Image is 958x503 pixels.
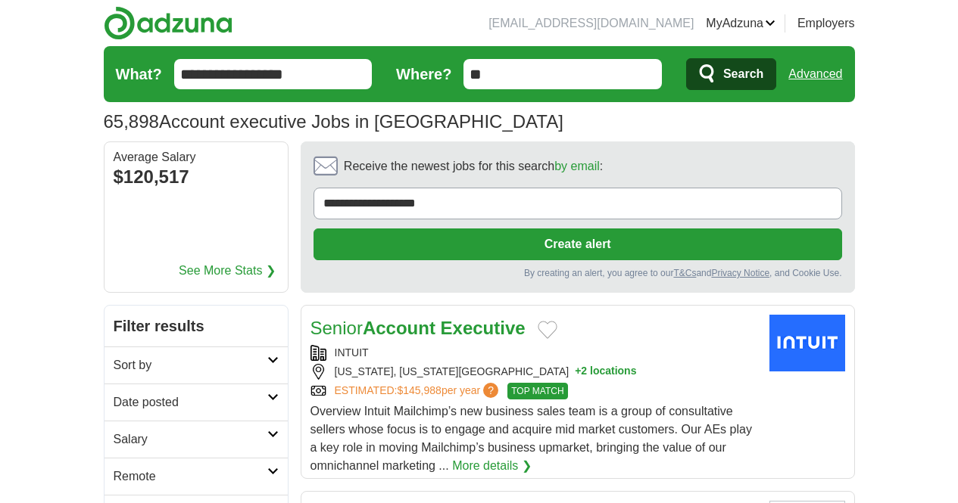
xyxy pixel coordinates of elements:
label: What? [116,63,162,85]
a: by email [554,160,600,172]
a: Sort by [105,346,288,383]
img: Intuit logo [769,315,845,371]
span: ? [483,383,498,398]
span: Overview Intuit Mailchimp’s new business sales team is a group of consultative sellers whose focu... [310,405,752,472]
li: [EMAIL_ADDRESS][DOMAIN_NAME] [488,14,694,33]
a: Remote [105,458,288,495]
a: Privacy Notice [711,268,769,278]
div: By creating an alert, you agree to our and , and Cookie Use. [314,266,842,280]
span: 65,898 [104,108,159,135]
span: $145,988 [397,384,441,396]
a: Date posted [105,383,288,421]
button: Create alert [314,228,842,260]
span: Search [723,59,763,89]
h2: Sort by [114,356,267,374]
img: Adzuna logo [104,6,232,40]
button: Add to favorite jobs [538,321,557,339]
h2: Filter results [105,306,288,346]
a: See More Stats ❯ [179,262,276,280]
label: Where? [396,63,451,85]
strong: Account [363,318,435,338]
a: T&Cs [673,268,696,278]
a: Salary [105,421,288,458]
h1: Account executive Jobs in [GEOGRAPHIC_DATA] [104,111,563,132]
h2: Remote [114,467,267,486]
button: +2 locations [575,364,636,380]
a: MyAdzuna [706,14,775,33]
h2: Salary [114,430,267,449]
a: SeniorAccount Executive [310,318,526,338]
strong: Executive [441,318,526,338]
div: Average Salary [114,151,279,163]
button: Search [686,58,776,90]
a: INTUIT [335,346,369,359]
a: Employers [797,14,855,33]
a: Advanced [788,59,842,89]
h2: Date posted [114,393,267,411]
span: TOP MATCH [507,383,567,399]
a: More details ❯ [452,457,532,475]
span: + [575,364,581,380]
div: [US_STATE], [US_STATE][GEOGRAPHIC_DATA] [310,364,757,380]
a: ESTIMATED:$145,988per year? [335,383,502,399]
span: Receive the newest jobs for this search : [344,157,603,175]
div: $120,517 [114,163,279,191]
